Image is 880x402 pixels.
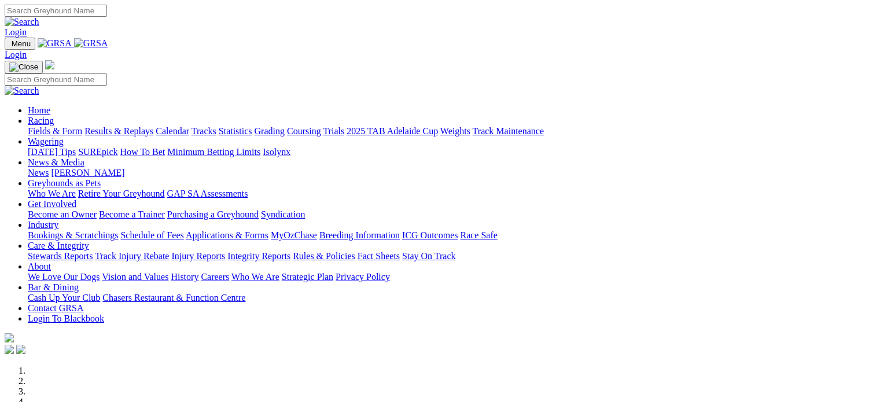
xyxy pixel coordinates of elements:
span: Menu [12,39,31,48]
a: Stay On Track [402,251,455,261]
a: Integrity Reports [227,251,290,261]
img: logo-grsa-white.png [5,333,14,342]
a: Become an Owner [28,209,97,219]
div: Industry [28,230,875,241]
a: MyOzChase [271,230,317,240]
a: GAP SA Assessments [167,189,248,198]
a: Isolynx [263,147,290,157]
a: Who We Are [28,189,76,198]
a: 2025 TAB Adelaide Cup [347,126,438,136]
img: GRSA [74,38,108,49]
a: Fact Sheets [358,251,400,261]
img: twitter.svg [16,345,25,354]
img: facebook.svg [5,345,14,354]
a: Home [28,105,50,115]
a: Greyhounds as Pets [28,178,101,188]
a: Purchasing a Greyhound [167,209,259,219]
a: [DATE] Tips [28,147,76,157]
a: Retire Your Greyhound [78,189,165,198]
a: Who We Are [231,272,279,282]
a: Wagering [28,137,64,146]
a: Tracks [192,126,216,136]
a: Login [5,50,27,60]
a: Cash Up Your Club [28,293,100,303]
a: Login To Blackbook [28,314,104,323]
div: Racing [28,126,875,137]
button: Toggle navigation [5,38,35,50]
a: Login [5,27,27,37]
a: Calendar [156,126,189,136]
a: Results & Replays [84,126,153,136]
a: Minimum Betting Limits [167,147,260,157]
div: Care & Integrity [28,251,875,261]
div: Get Involved [28,209,875,220]
a: Weights [440,126,470,136]
div: News & Media [28,168,875,178]
a: [PERSON_NAME] [51,168,124,178]
a: How To Bet [120,147,165,157]
img: GRSA [38,38,72,49]
img: Search [5,86,39,96]
a: Get Involved [28,199,76,209]
a: Coursing [287,126,321,136]
a: News [28,168,49,178]
a: Race Safe [460,230,497,240]
a: Racing [28,116,54,126]
a: Stewards Reports [28,251,93,261]
div: Greyhounds as Pets [28,189,875,199]
a: Privacy Policy [336,272,390,282]
a: Grading [255,126,285,136]
a: Strategic Plan [282,272,333,282]
div: Bar & Dining [28,293,875,303]
a: Schedule of Fees [120,230,183,240]
a: History [171,272,198,282]
a: Track Injury Rebate [95,251,169,261]
img: logo-grsa-white.png [45,60,54,69]
a: Careers [201,272,229,282]
a: Trials [323,126,344,136]
a: Bookings & Scratchings [28,230,118,240]
a: Fields & Form [28,126,82,136]
a: About [28,261,51,271]
a: Statistics [219,126,252,136]
a: Injury Reports [171,251,225,261]
a: Vision and Values [102,272,168,282]
a: Bar & Dining [28,282,79,292]
a: We Love Our Dogs [28,272,100,282]
a: Breeding Information [319,230,400,240]
img: Search [5,17,39,27]
img: Close [9,62,38,72]
a: Chasers Restaurant & Function Centre [102,293,245,303]
div: Wagering [28,147,875,157]
a: Syndication [261,209,305,219]
a: Rules & Policies [293,251,355,261]
input: Search [5,73,107,86]
a: Industry [28,220,58,230]
a: ICG Outcomes [402,230,458,240]
a: News & Media [28,157,84,167]
a: Care & Integrity [28,241,89,250]
a: Applications & Forms [186,230,268,240]
div: About [28,272,875,282]
a: Become a Trainer [99,209,165,219]
a: SUREpick [78,147,117,157]
a: Track Maintenance [473,126,544,136]
button: Toggle navigation [5,61,43,73]
a: Contact GRSA [28,303,83,313]
input: Search [5,5,107,17]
